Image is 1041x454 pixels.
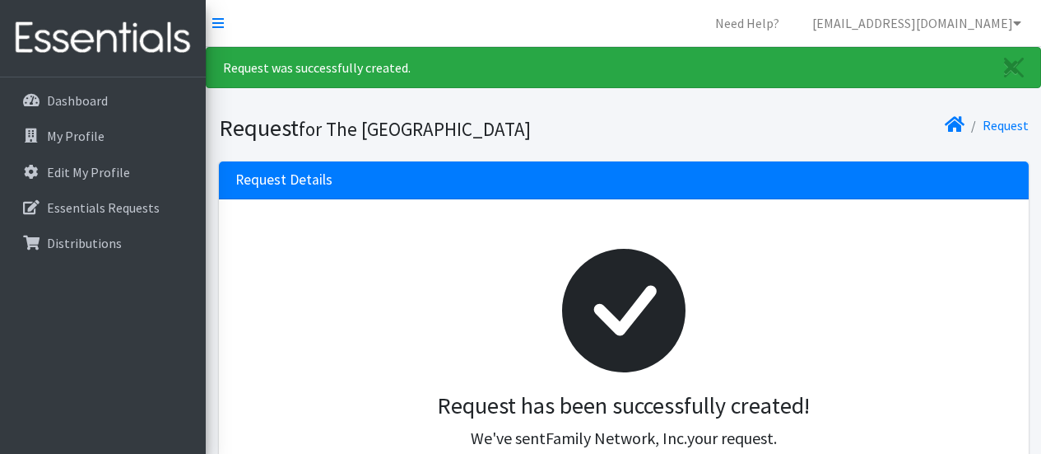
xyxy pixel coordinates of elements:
[219,114,618,143] h1: Request
[702,7,792,40] a: Need Help?
[546,428,687,448] span: Family Network, Inc.
[47,128,105,144] p: My Profile
[47,164,130,180] p: Edit My Profile
[7,191,199,224] a: Essentials Requests
[47,199,160,216] p: Essentials Requests
[249,392,999,420] h3: Request has been successfully created!
[988,48,1040,87] a: Close
[983,117,1029,133] a: Request
[7,119,199,152] a: My Profile
[7,11,199,66] img: HumanEssentials
[7,227,199,260] a: Distributions
[235,171,332,189] h3: Request Details
[7,84,199,117] a: Dashboard
[47,235,122,251] p: Distributions
[299,117,531,141] small: for The [GEOGRAPHIC_DATA]
[47,92,108,109] p: Dashboard
[206,47,1041,88] div: Request was successfully created.
[799,7,1034,40] a: [EMAIL_ADDRESS][DOMAIN_NAME]
[7,156,199,189] a: Edit My Profile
